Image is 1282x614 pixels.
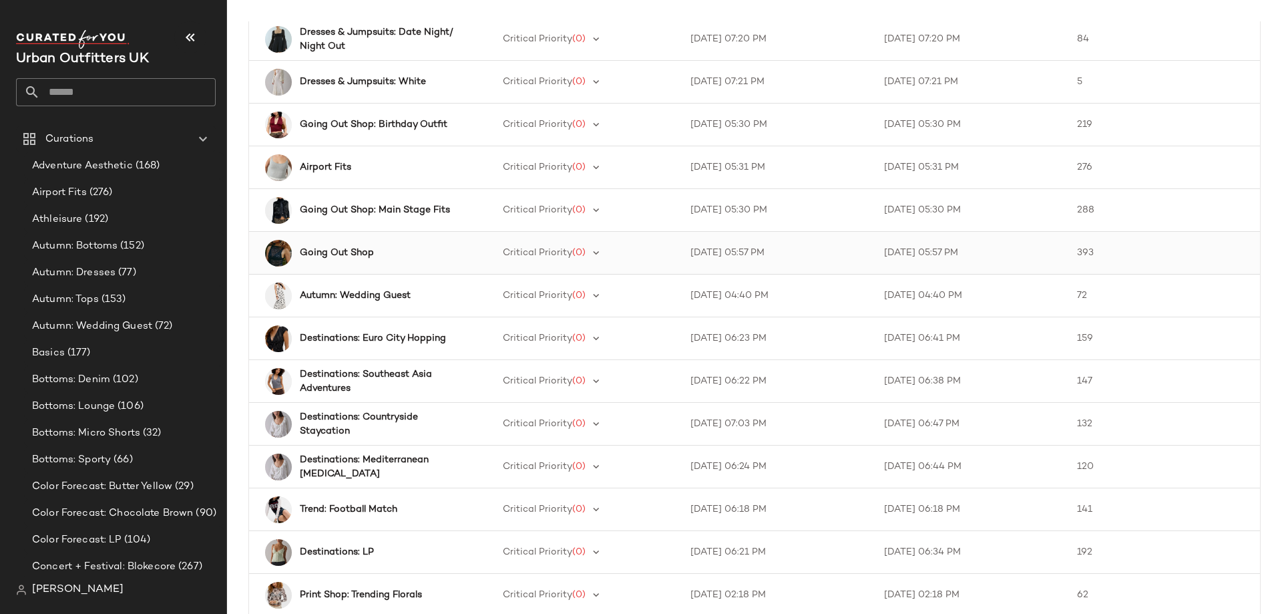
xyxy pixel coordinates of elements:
[300,160,351,174] b: Airport Fits
[265,496,292,523] img: 0119477791948_001_a2
[87,185,113,200] span: (276)
[1066,232,1260,275] td: 393
[133,158,160,174] span: (168)
[680,531,873,574] td: [DATE] 06:21 PM
[873,146,1067,189] td: [DATE] 05:31 PM
[32,319,152,334] span: Autumn: Wedding Guest
[873,488,1067,531] td: [DATE] 06:18 PM
[265,154,292,181] img: 0148265640359_004_a2
[32,158,133,174] span: Adventure Aesthetic
[503,120,572,130] span: Critical Priority
[1066,360,1260,403] td: 147
[680,232,873,275] td: [DATE] 05:57 PM
[265,368,292,395] img: 0148439780589_004_a2
[503,419,572,429] span: Critical Priority
[572,162,586,172] span: (0)
[1066,403,1260,446] td: 132
[32,345,65,361] span: Basics
[265,69,292,96] img: 0130957990075_011_a2
[82,212,108,227] span: (192)
[1066,488,1260,531] td: 141
[680,275,873,317] td: [DATE] 04:40 PM
[32,399,115,414] span: Bottoms: Lounge
[300,410,463,438] b: Destinations: Countryside Staycation
[572,205,586,215] span: (0)
[300,545,374,559] b: Destinations: LP
[873,61,1067,104] td: [DATE] 07:21 PM
[111,452,133,468] span: (66)
[503,248,572,258] span: Critical Priority
[32,239,118,254] span: Autumn: Bottoms
[300,289,411,303] b: Autumn: Wedding Guest
[300,331,446,345] b: Destinations: Euro City Hopping
[873,403,1067,446] td: [DATE] 06:47 PM
[265,411,292,438] img: 0111613180012_011_a2
[300,75,426,89] b: Dresses & Jumpsuits: White
[115,399,144,414] span: (106)
[265,539,292,566] img: 0148957990617_030_a2
[32,292,99,307] span: Autumn: Tops
[680,146,873,189] td: [DATE] 05:31 PM
[32,506,193,521] span: Color Forecast: Chocolate Brown
[680,446,873,488] td: [DATE] 06:24 PM
[1066,146,1260,189] td: 276
[1066,18,1260,61] td: 84
[300,118,447,132] b: Going Out Shop: Birthday Outfit
[300,203,450,217] b: Going Out Shop: Main Stage Fits
[116,265,136,281] span: (77)
[680,61,873,104] td: [DATE] 07:21 PM
[32,532,122,548] span: Color Forecast: LP
[32,372,110,388] span: Bottoms: Denim
[572,333,586,343] span: (0)
[122,532,151,548] span: (104)
[265,582,292,609] img: 0112439780028_000_a2
[16,30,130,49] img: cfy_white_logo.C9jOOHJF.svg
[572,419,586,429] span: (0)
[1066,189,1260,232] td: 288
[16,585,27,595] img: svg%3e
[118,239,144,254] span: (152)
[680,488,873,531] td: [DATE] 06:18 PM
[572,504,586,514] span: (0)
[32,452,111,468] span: Bottoms: Sporty
[873,531,1067,574] td: [DATE] 06:34 PM
[680,403,873,446] td: [DATE] 07:03 PM
[265,325,292,352] img: 0112641640089_001_a2
[300,453,463,481] b: Destinations: Mediterranean [MEDICAL_DATA]
[873,18,1067,61] td: [DATE] 07:20 PM
[140,426,162,441] span: (32)
[1066,446,1260,488] td: 120
[572,376,586,386] span: (0)
[680,317,873,360] td: [DATE] 06:23 PM
[873,275,1067,317] td: [DATE] 04:40 PM
[265,283,292,309] img: 0180082010011_001_a2
[32,479,172,494] span: Color Forecast: Butter Yellow
[572,120,586,130] span: (0)
[503,462,572,472] span: Critical Priority
[16,52,149,66] span: Current Company Name
[265,197,292,224] img: 0114345140661_001_a2
[99,292,126,307] span: (153)
[503,504,572,514] span: Critical Priority
[45,132,93,147] span: Curations
[32,265,116,281] span: Autumn: Dresses
[873,446,1067,488] td: [DATE] 06:44 PM
[1066,61,1260,104] td: 5
[193,506,216,521] span: (90)
[503,376,572,386] span: Critical Priority
[873,317,1067,360] td: [DATE] 06:41 PM
[572,248,586,258] span: (0)
[300,246,374,260] b: Going Out Shop
[265,26,292,53] img: 0130265640177_001_a2
[152,319,173,334] span: (72)
[32,212,82,227] span: Athleisure
[265,240,292,267] img: 0180957580349_001_a2
[1066,317,1260,360] td: 159
[1066,104,1260,146] td: 219
[503,333,572,343] span: Critical Priority
[265,112,292,138] img: 0148439780045_061_a2
[873,104,1067,146] td: [DATE] 05:30 PM
[503,162,572,172] span: Critical Priority
[176,559,202,575] span: (267)
[32,559,176,575] span: Concert + Festival: Blokecore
